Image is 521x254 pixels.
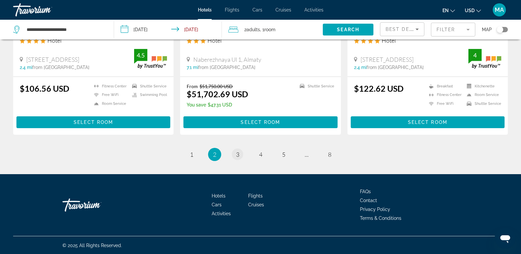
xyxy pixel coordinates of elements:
li: Shuttle Service [296,83,334,89]
li: Shuttle Service [129,83,167,89]
a: Privacy Policy [360,207,390,212]
span: You save [187,102,206,107]
span: from [GEOGRAPHIC_DATA] [32,65,89,70]
button: Select Room [183,116,337,128]
button: Select Room [16,116,170,128]
span: Select Room [74,120,113,125]
img: trustyou-badge.svg [468,49,501,68]
span: 5 [282,151,285,158]
a: Flights [225,7,239,12]
mat-select: Sort by [386,25,419,33]
button: Search [323,24,373,35]
a: Terms & Conditions [360,216,401,221]
li: Room Service [91,101,129,106]
a: Contact [360,198,377,203]
div: 4 [468,51,482,59]
span: from [GEOGRAPHIC_DATA] [198,65,255,70]
a: Cars [252,7,262,12]
button: Change currency [465,6,481,15]
a: Hotels [198,7,212,12]
button: Filter [431,22,475,37]
a: Cars [212,202,222,207]
span: 7.1 mi [187,65,198,70]
div: 4.5 [134,51,147,59]
span: ... [305,151,309,158]
span: Select Room [241,120,280,125]
p: $47.31 USD [187,102,248,107]
span: USD [465,8,475,13]
div: 4 star Hotel [20,37,167,44]
span: Best Deals [386,27,420,32]
button: Travelers: 2 adults, 0 children [222,20,323,39]
span: Search [337,27,359,32]
a: Select Room [183,118,337,125]
a: Activities [304,7,323,12]
li: Free WiFi [426,101,463,106]
span: 8 [328,151,331,158]
span: 3 [236,151,239,158]
button: Change language [442,6,455,15]
img: trustyou-badge.svg [134,49,167,68]
button: User Menu [491,3,508,17]
span: © 2025 All Rights Reserved. [62,243,122,248]
button: Check-in date: Sep 12, 2025 Check-out date: Sep 13, 2025 [114,20,222,39]
span: Room [264,27,275,32]
nav: Pagination [13,148,508,161]
ins: $122.62 USD [354,83,404,93]
span: 2 [244,25,260,34]
iframe: Кнопка запуска окна обмена сообщениями [495,228,516,249]
a: Cruises [248,202,264,207]
a: FAQs [360,189,371,194]
span: Hotel [47,37,61,44]
span: , 1 [260,25,275,34]
a: Select Room [351,118,505,125]
ins: $106.56 USD [20,83,69,93]
li: Kitchenette [463,83,501,89]
del: $51,750.00 USD [200,83,233,89]
ins: $51,702.69 USD [187,89,248,99]
span: 2.4 mi [354,65,367,70]
a: Travorium [13,1,79,18]
span: [STREET_ADDRESS] [361,56,414,63]
span: Naberezhnaya Ul 1, Almaty [193,56,261,63]
span: 2.4 mi [20,65,32,70]
a: Cruises [275,7,291,12]
li: Fitness Center [91,83,129,89]
span: 4 [259,151,262,158]
li: Room Service [463,92,501,98]
span: Hotel [382,37,396,44]
a: Travorium [62,195,128,215]
li: Fitness Center [426,92,463,98]
div: 3 star Hotel [187,37,334,44]
span: en [442,8,449,13]
span: Map [482,25,492,34]
li: Shuttle Service [463,101,501,106]
a: Hotels [212,193,225,198]
div: 4 star Hotel [354,37,501,44]
li: Free WiFi [91,92,129,98]
span: 2 [213,151,216,158]
span: Adults [247,27,260,32]
button: Toggle map [492,27,508,33]
button: Select Room [351,116,505,128]
a: Flights [248,193,263,198]
span: Select Room [408,120,447,125]
span: MA [495,7,504,13]
li: Breakfast [426,83,463,89]
a: Activities [212,211,231,216]
span: From [187,83,198,89]
span: from [GEOGRAPHIC_DATA] [367,65,424,70]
